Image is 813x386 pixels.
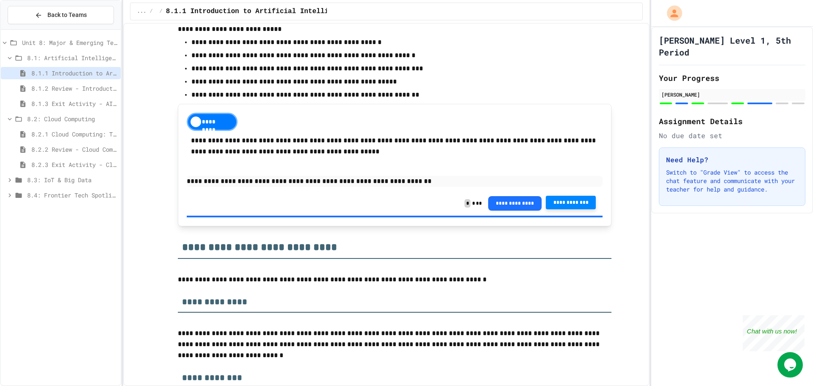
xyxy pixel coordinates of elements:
div: [PERSON_NAME] [661,91,803,98]
span: 8.2.3 Exit Activity - Cloud Service Detective [31,160,117,169]
span: 8.1.1 Introduction to Artificial Intelligence [31,69,117,78]
h3: Need Help? [666,155,798,165]
iframe: chat widget [777,352,805,378]
p: Switch to "Grade View" to access the chat feature and communicate with your teacher for help and ... [666,168,798,194]
h1: [PERSON_NAME] Level 1, 5th Period [659,34,805,58]
h2: Your Progress [659,72,805,84]
span: / [149,8,152,15]
span: 8.4: Frontier Tech Spotlight [27,191,117,200]
span: ... [137,8,147,15]
iframe: chat widget [743,315,805,351]
span: 8.1.2 Review - Introduction to Artificial Intelligence [31,84,117,93]
span: Back to Teams [47,11,87,19]
span: 8.2: Cloud Computing [27,114,117,123]
span: 8.1: Artificial Intelligence Basics [27,53,117,62]
span: 8.1.1 Introduction to Artificial Intelligence [166,6,349,17]
div: No due date set [659,131,805,141]
span: Unit 8: Major & Emerging Technologies [22,38,117,47]
span: / [160,8,163,15]
h2: Assignment Details [659,115,805,127]
div: My Account [658,3,684,23]
span: 8.3: IoT & Big Data [27,175,117,184]
span: 8.1.3 Exit Activity - AI Detective [31,99,117,108]
span: 8.2.1 Cloud Computing: Transforming the Digital World [31,130,117,139]
span: 8.2.2 Review - Cloud Computing [31,145,117,154]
